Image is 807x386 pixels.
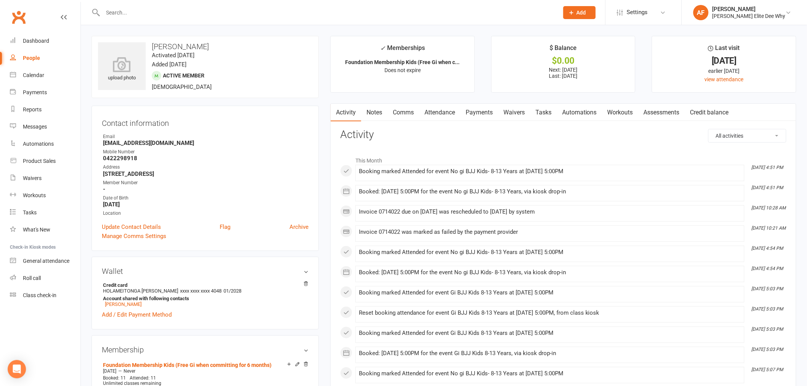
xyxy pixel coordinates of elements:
a: Tasks [530,104,557,121]
div: Reset booking attendance for event Gi BJJ Kids 8-13 Years at [DATE] 5:00PM, from class kiosk [359,310,741,316]
div: Class check-in [23,292,56,298]
div: Messages [23,124,47,130]
div: General attendance [23,258,69,264]
strong: [DATE] [103,201,309,208]
a: Automations [557,104,602,121]
div: Booking marked Attended for event Gi BJJ Kids 8-13 Years at [DATE] 5:00PM [359,330,741,336]
i: [DATE] 10:28 AM [752,205,786,211]
div: Invoice 0714022 was marked as failed by the payment provider [359,229,741,235]
span: Settings [627,4,648,21]
span: Does not expire [384,67,421,73]
div: Date of Birth [103,195,309,202]
a: Manage Comms Settings [102,232,166,241]
div: $0.00 [498,57,629,65]
i: [DATE] 4:54 PM [752,246,783,251]
div: Address [103,164,309,171]
div: $ Balance [550,43,577,57]
a: Notes [361,104,387,121]
h3: Contact information [102,116,309,127]
i: [DATE] 5:03 PM [752,286,783,291]
div: [PERSON_NAME] Elite Dee Why [712,13,786,19]
h3: Membership [102,346,309,354]
i: [DATE] 10:21 AM [752,225,786,231]
div: Waivers [23,175,42,181]
div: Booking marked Attended for event No gi BJJ Kids- 8-13 Years at [DATE] 5:00PM [359,168,741,175]
a: [PERSON_NAME] [105,301,141,307]
span: Never [124,368,135,374]
h3: Wallet [102,267,309,275]
div: Location [103,210,309,217]
div: Workouts [23,192,46,198]
a: Reports [10,101,80,118]
a: Clubworx [9,8,28,27]
strong: Credit card [103,282,305,288]
div: Booking marked Attended for event No gi BJJ Kids- 8-13 Years at [DATE] 5:00PM [359,370,741,377]
a: Activity [331,104,361,121]
a: What's New [10,221,80,238]
a: Workouts [10,187,80,204]
strong: Foundation Membership Kids (Free Gi when c... [345,59,460,65]
span: Booked: 11 [103,375,126,381]
div: Product Sales [23,158,56,164]
strong: 0422298918 [103,155,309,162]
a: Calendar [10,67,80,84]
li: This Month [340,153,786,165]
div: Booked: [DATE] 5:00PM for the event Gi BJJ Kids 8-13 Years, via kiosk drop-in [359,350,741,357]
time: Activated [DATE] [152,52,195,59]
span: xxxx xxxx xxxx 4048 [180,288,222,294]
div: People [23,55,40,61]
div: Booked: [DATE] 5:00PM for the event No gi BJJ Kids- 8-13 Years, via kiosk drop-in [359,188,741,195]
a: Waivers [498,104,530,121]
div: Automations [23,141,54,147]
a: Foundation Membership Kids (Free Gi when committing for 6 months) [103,362,272,368]
div: Member Number [103,179,309,187]
span: [DATE] [103,368,116,374]
li: HOLAMEITONGA [PERSON_NAME] [102,281,309,308]
div: Open Intercom Messenger [8,360,26,378]
div: What's New [23,227,50,233]
a: Dashboard [10,32,80,50]
h3: Activity [340,129,786,141]
div: Reports [23,106,42,113]
span: Unlimited classes remaining [103,381,161,386]
div: AF [693,5,709,20]
strong: [EMAIL_ADDRESS][DOMAIN_NAME] [103,140,309,146]
div: [PERSON_NAME] [712,6,786,13]
a: Add / Edit Payment Method [102,310,172,319]
a: People [10,50,80,67]
a: Archive [289,222,309,232]
i: [DATE] 5:03 PM [752,306,783,312]
div: Payments [23,89,47,95]
a: view attendance [705,76,744,82]
a: Workouts [602,104,638,121]
a: General attendance kiosk mode [10,253,80,270]
div: Booked: [DATE] 5:00PM for the event No gi BJJ Kids- 8-13 Years, via kiosk drop-in [359,269,741,276]
div: [DATE] [659,57,789,65]
i: [DATE] 5:03 PM [752,326,783,332]
a: Comms [387,104,419,121]
div: Mobile Number [103,148,309,156]
a: Update Contact Details [102,222,161,232]
a: Flag [220,222,230,232]
a: Payments [460,104,498,121]
span: Attended: 11 [130,375,156,381]
a: Messages [10,118,80,135]
div: Tasks [23,209,37,216]
a: Credit balance [685,104,734,121]
div: earlier [DATE] [659,67,789,75]
i: [DATE] 5:07 PM [752,367,783,372]
a: Roll call [10,270,80,287]
p: Next: [DATE] Last: [DATE] [498,67,629,79]
span: Add [577,10,586,16]
a: Payments [10,84,80,101]
button: Add [563,6,596,19]
a: Attendance [419,104,460,121]
span: [DEMOGRAPHIC_DATA] [152,84,212,90]
div: Calendar [23,72,44,78]
input: Search... [101,7,553,18]
div: Roll call [23,275,41,281]
strong: [STREET_ADDRESS] [103,170,309,177]
i: [DATE] 4:54 PM [752,266,783,271]
a: Waivers [10,170,80,187]
div: Invoice 0714022 due on [DATE] was rescheduled to [DATE] by system [359,209,741,215]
